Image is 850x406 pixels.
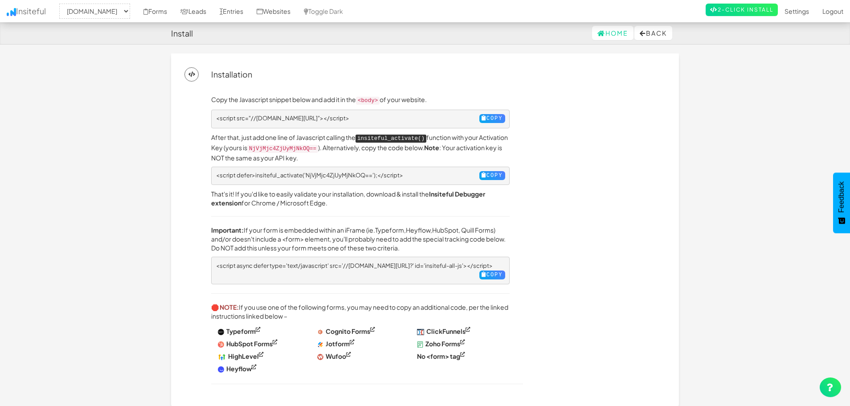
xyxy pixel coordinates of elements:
a: HubSpot Forms [218,340,278,348]
a: Zoho Forms [417,340,465,348]
a: Jotform [317,340,355,348]
strong: ClickFunnels [426,327,466,335]
span: Feedback [838,181,846,213]
p: That's it! If you'd like to easily validate your installation, download & install the for Chrome ... [211,189,510,207]
a: No <form> tag [417,352,465,360]
strong: HubSpot Forms [226,340,273,348]
strong: Heyflow [226,365,252,373]
a: Heyflow [218,365,257,373]
strong: Cognito Forms [326,327,370,335]
code: <body> [356,97,380,105]
code: NjVjMjc4ZjUyMjNkOQ== [247,145,318,153]
span: <script async defer type='text/javascript' src='//[DOMAIN_NAME][URL]?' id='insiteful-all-js'></sc... [216,262,493,269]
img: 4PZeqjtP8MVz1tdhwd9VTVN4U7hyg3DMAzDMAzDMAzDMAzDMAzDMAzDML74B3OcR2494FplAAAAAElFTkSuQmCC [317,329,323,335]
img: 79z+orbB7DufOPAAAAABJRU5ErkJggg== [417,329,425,335]
img: XiAAAAAAAAAAAAAAAAAAAAAAAAAAAAAAAAAAAAAAAAAAAAAAAAAAAAAAAAAAAAAAAIB35D9KrFiBXzqGhgAAAABJRU5ErkJggg== [218,329,224,335]
strong: Jotform [326,340,350,348]
p: After that, just add one line of Javascript calling the function with your Activation Key (yours ... [211,133,510,162]
img: w+GLbPZOKCQIQAAACV0RVh0ZGF0ZTpjcmVhdGUAMjAyMS0wNS0yOFQwNTowNDowNyswMDowMFNyrecAAAAldEVYdGRhdGU6bW... [317,354,323,360]
button: Copy [479,114,505,123]
a: Wufoo [317,352,351,360]
button: Feedback - Show survey [833,172,850,233]
h4: Installation [211,70,252,79]
p: If your form is embedded within an iFrame (ie. , , , Quill Forms) and/or doesn't include a <form>... [211,226,510,252]
a: Home [592,26,633,40]
kbd: insiteful_activate() [356,135,426,143]
span: <script src="//[DOMAIN_NAME][URL]"></script> [216,115,349,122]
img: fX4Dg6xjN5AY= [218,366,224,373]
img: Z [218,341,224,348]
a: ClickFunnels [417,327,471,335]
a: 2-Click Install [706,4,778,16]
a: Typeform [375,226,404,234]
strong: No <form> tag [417,352,460,360]
img: o6Mj6xhs23sAAAAASUVORK5CYII= [317,341,323,348]
a: Cognito Forms [317,327,375,335]
button: Back [634,26,672,40]
a: HighLevel [218,352,264,360]
a: Typeform [218,327,261,335]
p: Copy the Javascript snippet below and add it in the of your website. [211,95,510,105]
strong: 🛑 NOTE: [211,303,239,311]
button: Copy [479,271,505,279]
b: Note [424,144,439,152]
a: HubSpot [432,226,458,234]
span: <script defer>insiteful_activate('NjVjMjc4ZjUyMjNkOQ==');</script> [216,172,403,179]
a: Heyflow [406,226,430,234]
a: Insiteful Debugger extension [211,190,485,207]
h4: Install [171,29,193,38]
strong: Typeform [226,327,256,335]
strong: Wufoo [326,352,346,360]
p: If you use one of the following forms, you may need to copy an additional code, per the linked in... [211,303,510,320]
strong: HighLevel [228,352,259,360]
strong: Zoho Forms [425,340,460,348]
img: icon.png [7,8,16,16]
img: D4AAAAldEVYdGRhdGU6bW9kaWZ5ADIwMjAtMDEtMjVUMjM6MzI6MjgrMDA6MDC0P0SCAAAAAElFTkSuQmCC [218,354,226,360]
b: Important: [211,226,244,234]
img: U8idtWpaKY2+ORPHVql5pQEDWNhgaGm4YdkUbrL+jWclQefM8+7FLRsGs6DJ2N0wdy5G9AqVWajYbgW7j+JiKUpMuDc4TxAw1... [417,341,423,348]
button: Copy [479,171,505,180]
